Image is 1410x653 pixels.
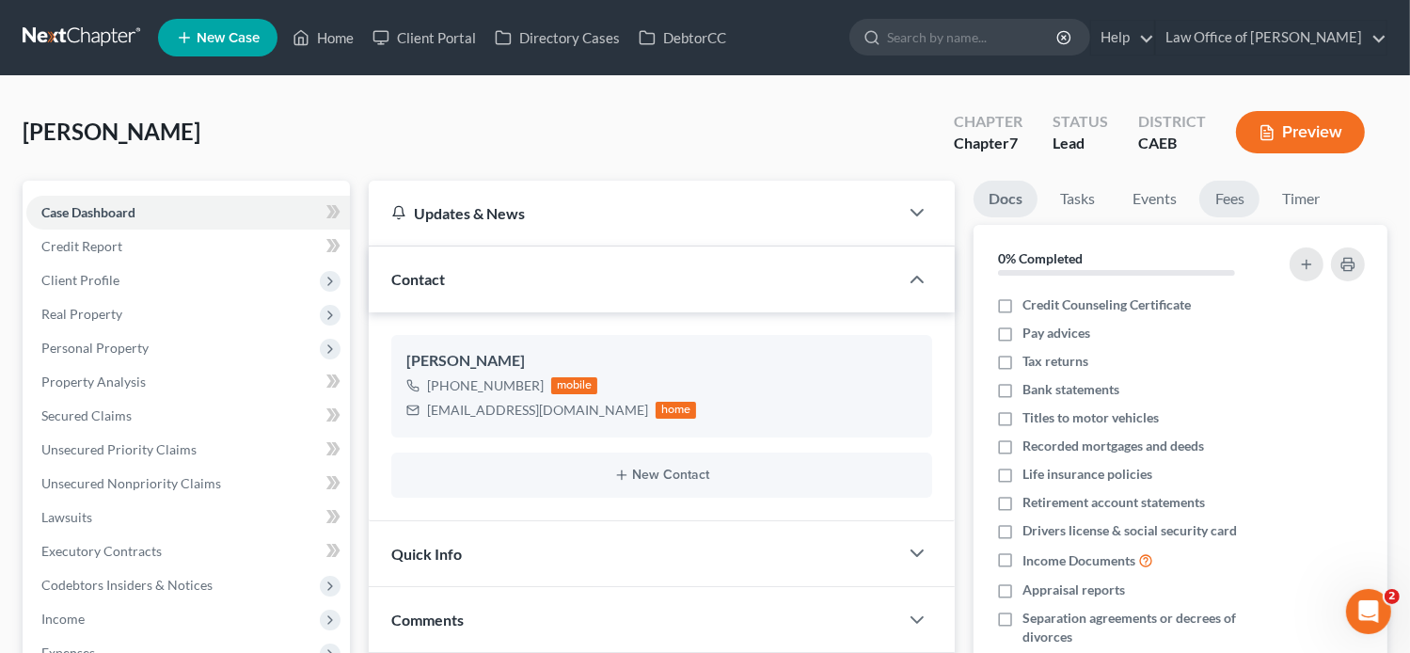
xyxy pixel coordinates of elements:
div: [EMAIL_ADDRESS][DOMAIN_NAME] [427,401,648,420]
span: Comments [391,611,464,629]
span: Retirement account statements [1022,493,1205,512]
div: Lead [1053,133,1108,154]
span: Quick Info [391,545,462,563]
a: Events [1117,181,1192,217]
span: Income Documents [1022,551,1135,570]
a: Docs [974,181,1038,217]
a: Case Dashboard [26,196,350,230]
span: Drivers license & social security card [1022,521,1237,540]
span: Case Dashboard [41,204,135,220]
div: mobile [551,377,598,394]
span: Recorded mortgages and deeds [1022,437,1204,455]
span: New Case [197,31,260,45]
span: Credit Report [41,238,122,254]
span: Unsecured Nonpriority Claims [41,475,221,491]
a: Unsecured Priority Claims [26,433,350,467]
span: Personal Property [41,340,149,356]
div: [PHONE_NUMBER] [427,376,544,395]
a: Secured Claims [26,399,350,433]
span: Separation agreements or decrees of divorces [1022,609,1268,646]
a: Executory Contracts [26,534,350,568]
button: Preview [1236,111,1365,153]
span: Lawsuits [41,509,92,525]
div: home [656,402,697,419]
span: Bank statements [1022,380,1119,399]
span: Life insurance policies [1022,465,1152,484]
strong: 0% Completed [998,250,1083,266]
span: Secured Claims [41,407,132,423]
a: Directory Cases [485,21,629,55]
span: Real Property [41,306,122,322]
a: Client Portal [363,21,485,55]
a: Fees [1199,181,1259,217]
span: Unsecured Priority Claims [41,441,197,457]
div: [PERSON_NAME] [406,350,918,373]
span: Pay advices [1022,324,1090,342]
span: Credit Counseling Certificate [1022,295,1191,314]
div: CAEB [1138,133,1206,154]
span: Tax returns [1022,352,1088,371]
a: DebtorCC [629,21,736,55]
span: Codebtors Insiders & Notices [41,577,213,593]
span: 7 [1009,134,1018,151]
div: Chapter [954,133,1022,154]
span: Client Profile [41,272,119,288]
div: Updates & News [391,203,877,223]
a: Law Office of [PERSON_NAME] [1156,21,1386,55]
div: District [1138,111,1206,133]
span: Executory Contracts [41,543,162,559]
span: Contact [391,270,445,288]
div: Status [1053,111,1108,133]
a: Help [1091,21,1154,55]
iframe: Intercom live chat [1346,589,1391,634]
span: Titles to motor vehicles [1022,408,1159,427]
a: Property Analysis [26,365,350,399]
button: New Contact [406,468,918,483]
a: Lawsuits [26,501,350,534]
a: Timer [1267,181,1335,217]
a: Unsecured Nonpriority Claims [26,467,350,501]
span: Property Analysis [41,374,146,390]
a: Tasks [1045,181,1110,217]
a: Credit Report [26,230,350,263]
span: [PERSON_NAME] [23,118,200,145]
span: 2 [1385,589,1400,604]
a: Home [283,21,363,55]
span: Income [41,611,85,627]
span: Appraisal reports [1022,581,1125,599]
div: Chapter [954,111,1022,133]
input: Search by name... [887,20,1059,55]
